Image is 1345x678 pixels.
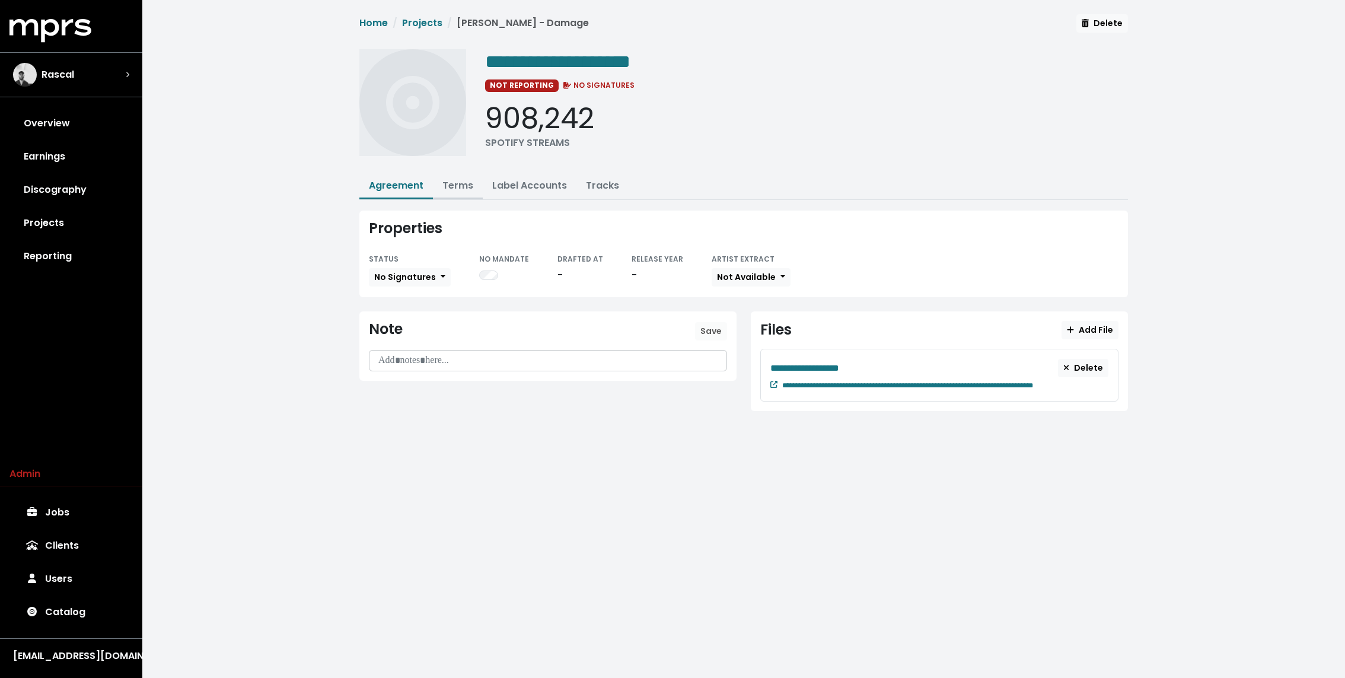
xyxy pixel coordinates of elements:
[359,49,466,156] img: Album cover for this project
[442,179,473,192] a: Terms
[9,648,133,664] button: [EMAIL_ADDRESS][DOMAIN_NAME]
[586,179,619,192] a: Tracks
[782,382,1033,389] span: Edit value
[760,322,792,339] div: Files
[632,268,683,282] div: -
[442,16,589,30] li: [PERSON_NAME] - Damage
[557,254,603,264] small: DRAFTED AT
[374,271,436,283] span: No Signatures
[557,268,603,282] div: -
[1082,17,1123,29] span: Delete
[9,240,133,273] a: Reporting
[369,220,1118,237] div: Properties
[369,254,399,264] small: STATUS
[369,179,423,192] a: Agreement
[770,364,839,373] span: Edit value
[485,79,559,91] span: NOT REPORTING
[9,173,133,206] a: Discography
[485,52,630,71] span: Edit value
[13,649,129,663] div: [EMAIL_ADDRESS][DOMAIN_NAME]
[13,63,37,87] img: The selected account / producer
[632,254,683,264] small: RELEASE YEAR
[717,271,776,283] span: Not Available
[9,23,91,37] a: mprs logo
[1067,324,1113,336] span: Add File
[9,107,133,140] a: Overview
[1076,14,1128,33] button: Delete
[369,321,403,338] div: Note
[712,254,775,264] small: ARTIST EXTRACT
[9,206,133,240] a: Projects
[369,268,451,287] button: No Signatures
[479,254,529,264] small: NO MANDATE
[359,16,589,40] nav: breadcrumb
[9,562,133,596] a: Users
[9,529,133,562] a: Clients
[9,140,133,173] a: Earnings
[402,16,442,30] a: Projects
[492,179,567,192] a: Label Accounts
[359,16,388,30] a: Home
[42,68,74,82] span: Rascal
[1058,359,1109,377] button: Delete
[485,101,594,136] div: 908,242
[1062,321,1118,339] button: Add File
[561,80,635,90] span: NO SIGNATURES
[9,496,133,529] a: Jobs
[9,596,133,629] a: Catalog
[712,268,791,287] button: Not Available
[485,136,594,150] div: SPOTIFY STREAMS
[1063,362,1104,374] span: Delete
